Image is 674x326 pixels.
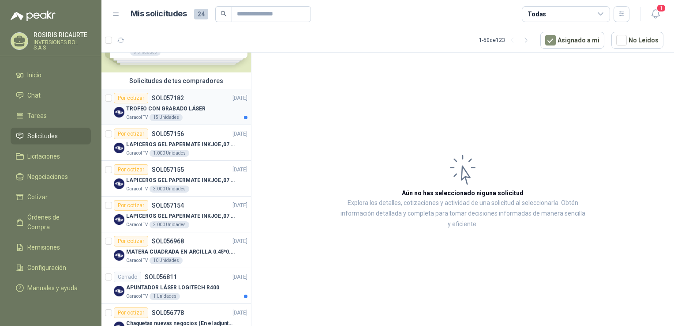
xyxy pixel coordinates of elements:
a: Configuración [11,259,91,276]
a: Órdenes de Compra [11,209,91,235]
span: Solicitudes [27,131,58,141]
h1: Mis solicitudes [131,8,187,20]
p: SOL057155 [152,167,184,173]
span: Chat [27,91,41,100]
span: Configuración [27,263,66,273]
a: Remisiones [11,239,91,256]
p: [DATE] [232,237,247,246]
p: [DATE] [232,273,247,281]
p: APUNTADOR LÁSER LOGITECH R400 [126,284,219,292]
span: Cotizar [27,192,48,202]
a: Chat [11,87,91,104]
span: Remisiones [27,243,60,252]
div: 1 - 50 de 123 [479,33,533,47]
span: Licitaciones [27,152,60,161]
a: Por cotizarSOL056968[DATE] Company LogoMATERA CUADRADA EN ARCILLA 0.45*0.45*0.40Caracol TV10 Unid... [101,232,251,268]
img: Logo peakr [11,11,56,21]
div: Por cotizar [114,129,148,139]
a: Por cotizarSOL057182[DATE] Company LogoTROFEO CON GRABADO LÁSERCaracol TV15 Unidades [101,89,251,125]
p: Caracol TV [126,257,148,264]
p: LAPICEROS GEL PAPERMATE INKJOE ,07 1 LOGO 1 TINTA [126,140,236,149]
span: Órdenes de Compra [27,212,82,232]
div: 2.000 Unidades [150,221,189,228]
a: Por cotizarSOL057156[DATE] Company LogoLAPICEROS GEL PAPERMATE INKJOE ,07 1 LOGO 1 TINTACaracol T... [101,125,251,161]
span: Manuales y ayuda [27,283,78,293]
a: Inicio [11,67,91,83]
p: [DATE] [232,201,247,210]
div: 10 Unidades [150,257,183,264]
img: Company Logo [114,143,124,153]
p: [DATE] [232,94,247,102]
a: Por cotizarSOL057155[DATE] Company LogoLAPICEROS GEL PAPERMATE INKJOE ,07 1 LOGO 1 TINTACaracol T... [101,161,251,197]
p: [DATE] [232,130,247,138]
span: 24 [194,9,208,19]
p: Caracol TV [126,293,148,300]
p: SOL057156 [152,131,184,137]
div: Por cotizar [114,93,148,103]
a: CerradoSOL056811[DATE] Company LogoAPUNTADOR LÁSER LOGITECH R400Caracol TV1 Unidades [101,268,251,304]
a: Por cotizarSOL057154[DATE] Company LogoLAPICEROS GEL PAPERMATE INKJOE ,07 1 LOGO 1 TINTACaracol T... [101,197,251,232]
h3: Aún no has seleccionado niguna solicitud [402,188,524,198]
p: Caracol TV [126,221,148,228]
img: Company Logo [114,214,124,225]
div: Por cotizar [114,307,148,318]
p: [DATE] [232,309,247,317]
a: Solicitudes [11,128,91,144]
p: SOL057182 [152,95,184,101]
p: SOL057154 [152,202,184,208]
div: Cerrado [114,272,141,282]
div: Por cotizar [114,200,148,211]
span: Negociaciones [27,172,68,182]
p: LAPICEROS GEL PAPERMATE INKJOE ,07 1 LOGO 1 TINTA [126,176,236,185]
div: 15 Unidades [150,114,183,121]
a: Licitaciones [11,148,91,165]
button: 1 [648,6,663,22]
img: Company Logo [114,250,124,261]
button: No Leídos [611,32,663,49]
div: 3.000 Unidades [150,186,189,193]
a: Manuales y ayuda [11,280,91,296]
span: Inicio [27,70,41,80]
span: Tareas [27,111,47,121]
span: search [221,11,227,17]
p: SOL056968 [152,238,184,244]
p: ROSIRIS RICAURTE [34,32,91,38]
span: 1 [656,4,666,12]
p: [DATE] [232,166,247,174]
a: Cotizar [11,189,91,205]
a: Negociaciones [11,168,91,185]
div: Solicitudes de tus compradores [101,72,251,89]
p: MATERA CUADRADA EN ARCILLA 0.45*0.45*0.40 [126,248,236,256]
p: Caracol TV [126,114,148,121]
div: Por cotizar [114,164,148,175]
p: Caracol TV [126,150,148,157]
div: Por cotizar [114,236,148,246]
div: 1.000 Unidades [150,150,189,157]
a: Tareas [11,107,91,124]
img: Company Logo [114,107,124,118]
p: Explora los detalles, cotizaciones y actividad de una solicitud al seleccionarla. Obtén informaci... [340,198,586,230]
p: LAPICEROS GEL PAPERMATE INKJOE ,07 1 LOGO 1 TINTA [126,212,236,220]
div: 1 Unidades [150,293,180,300]
img: Company Logo [114,286,124,296]
p: INVERSIONES ROL S.A.S [34,40,91,50]
p: SOL056811 [145,274,177,280]
button: Asignado a mi [540,32,604,49]
div: Todas [528,9,546,19]
img: Company Logo [114,178,124,189]
p: Caracol TV [126,186,148,193]
p: TROFEO CON GRABADO LÁSER [126,105,206,113]
p: SOL056778 [152,310,184,316]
